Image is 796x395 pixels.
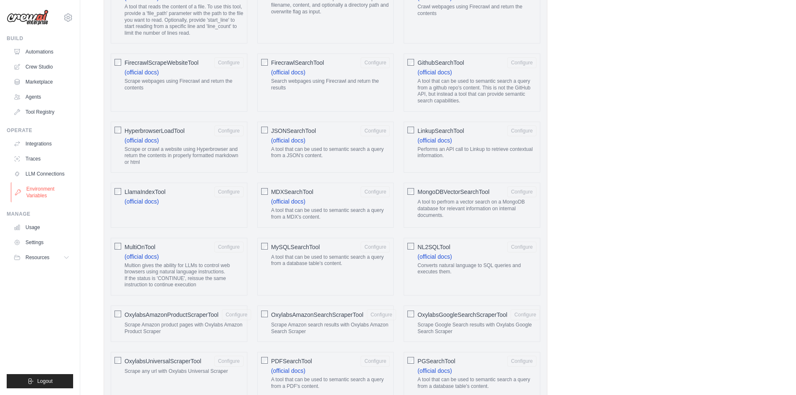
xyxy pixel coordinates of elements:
p: A tool that reads the content of a file. To use this tool, provide a 'file_path' parameter with t... [125,4,244,36]
a: (official docs) [125,69,159,76]
a: (official docs) [125,198,159,205]
span: JSONSearchTool [271,127,316,135]
p: A tool that can be used to semantic search a query from a github repo's content. This is not the ... [417,78,537,104]
button: GithubSearchTool (official docs) A tool that can be used to semantic search a query from a github... [507,57,537,68]
a: Crew Studio [10,60,73,74]
p: A tool that can be used to semantic search a query from a PDF's content. [271,377,390,390]
div: Build [7,35,73,42]
button: HyperbrowserLoadTool (official docs) Scrape or crawl a website using Hyperbrowser and return the ... [214,125,244,136]
a: Agents [10,90,73,104]
button: MultiOnTool (official docs) Multion gives the ability for LLMs to control web browsers using natu... [214,242,244,252]
span: MySQLSearchTool [271,243,320,251]
button: MDXSearchTool (official docs) A tool that can be used to semantic search a query from a MDX's con... [361,186,390,197]
a: Marketplace [10,75,73,89]
div: Operate [7,127,73,134]
a: (official docs) [417,253,452,260]
button: LinkupSearchTool (official docs) Performs an API call to Linkup to retrieve contextual information. [507,125,537,136]
a: Environment Variables [11,182,74,202]
p: A tool that can be used to semantic search a query from a MDX's content. [271,207,390,220]
button: OxylabsAmazonProductScraperTool Scrape Amazon product pages with Oxylabs Amazon Product Scraper [222,309,251,320]
p: Crawl webpages using Firecrawl and return the contents [417,4,537,17]
a: (official docs) [125,137,159,144]
span: OxylabsGoogleSearchScraperTool [417,311,507,319]
a: Usage [10,221,73,234]
button: FirecrawlSearchTool (official docs) Search webpages using Firecrawl and return the results [361,57,390,68]
p: Multion gives the ability for LLMs to control web browsers using natural language instructions. I... [125,262,244,288]
span: OxylabsAmazonProductScraperTool [125,311,219,319]
button: PDFSearchTool (official docs) A tool that can be used to semantic search a query from a PDF's con... [361,356,390,367]
a: (official docs) [125,253,159,260]
button: Logout [7,374,73,388]
a: (official docs) [271,198,305,205]
button: NL2SQLTool (official docs) Converts natural language to SQL queries and executes them. [507,242,537,252]
span: FirecrawlScrapeWebsiteTool [125,59,198,67]
span: Logout [37,378,53,385]
span: MultiOnTool [125,243,155,251]
p: A tool that can be used to semantic search a query from a database table's content. [417,377,537,390]
button: Resources [10,251,73,264]
p: A tool that can be used to semantic search a query from a JSON's content. [271,146,390,159]
a: (official docs) [271,69,305,76]
p: Scrape any url with Oxylabs Universal Scraper [125,368,244,375]
button: OxylabsGoogleSearchScraperTool Scrape Google Search results with Oxylabs Google Search Scraper [511,309,540,320]
span: LinkupSearchTool [417,127,464,135]
button: MySQLSearchTool A tool that can be used to semantic search a query from a database table's content. [361,242,390,252]
a: (official docs) [271,367,305,374]
button: PGSearchTool (official docs) A tool that can be used to semantic search a query from a database t... [507,356,537,367]
a: LLM Connections [10,167,73,181]
span: PDFSearchTool [271,357,312,365]
span: LlamaIndexTool [125,188,165,196]
img: Logo [7,10,48,25]
span: OxylabsUniversalScraperTool [125,357,201,365]
button: MongoDBVectorSearchTool A tool to perfrom a vector search on a MongoDB database for relevant info... [507,186,537,197]
p: Converts natural language to SQL queries and executes them. [417,262,537,275]
p: Scrape Amazon search results with Oxylabs Amazon Search Scraper [271,322,396,335]
p: Scrape Google Search results with Oxylabs Google Search Scraper [417,322,540,335]
span: HyperbrowserLoadTool [125,127,185,135]
a: Settings [10,236,73,249]
button: OxylabsUniversalScraperTool Scrape any url with Oxylabs Universal Scraper [214,356,244,367]
button: JSONSearchTool (official docs) A tool that can be used to semantic search a query from a JSON's c... [361,125,390,136]
span: Resources [25,254,49,261]
button: LlamaIndexTool (official docs) [214,186,244,197]
a: Automations [10,45,73,59]
p: A tool to perfrom a vector search on a MongoDB database for relevant information on internal docu... [417,199,537,219]
span: MongoDBVectorSearchTool [417,188,489,196]
a: Traces [10,152,73,166]
a: (official docs) [417,367,452,374]
p: Scrape or crawl a website using Hyperbrowser and return the contents in properly formatted markdo... [125,146,244,166]
span: MDXSearchTool [271,188,313,196]
button: OxylabsAmazonSearchScraperTool Scrape Amazon search results with Oxylabs Amazon Search Scraper [367,309,396,320]
span: NL2SQLTool [417,243,450,251]
span: OxylabsAmazonSearchScraperTool [271,311,364,319]
span: PGSearchTool [417,357,455,365]
a: (official docs) [271,137,305,144]
a: (official docs) [417,137,452,144]
div: Manage [7,211,73,217]
a: Integrations [10,137,73,150]
span: FirecrawlSearchTool [271,59,324,67]
a: Tool Registry [10,105,73,119]
p: Performs an API call to Linkup to retrieve contextual information. [417,146,537,159]
span: GithubSearchTool [417,59,464,67]
p: Scrape webpages using Firecrawl and return the contents [125,78,244,91]
p: A tool that can be used to semantic search a query from a database table's content. [271,254,390,267]
p: Search webpages using Firecrawl and return the results [271,78,390,91]
p: Scrape Amazon product pages with Oxylabs Amazon Product Scraper [125,322,251,335]
button: FirecrawlScrapeWebsiteTool (official docs) Scrape webpages using Firecrawl and return the contents [214,57,244,68]
a: (official docs) [417,69,452,76]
